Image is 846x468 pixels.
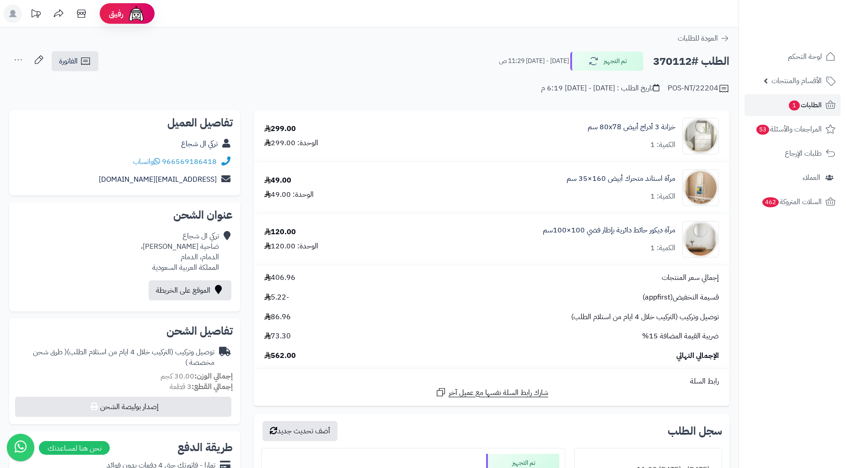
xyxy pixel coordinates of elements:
[194,371,233,382] strong: إجمالي الوزن:
[264,331,291,342] span: 73.30
[541,83,659,94] div: تاريخ الطلب : [DATE] - [DATE] 6:19 م
[109,8,123,19] span: رفيق
[149,280,231,300] a: الموقع على الخريطة
[141,231,219,273] div: تركي ال شجاع ضاحية [PERSON_NAME]، الدمام، الدمام المملكة العربية السعودية
[192,381,233,392] strong: إجمالي القطع:
[762,197,779,207] span: 462
[668,83,729,94] div: POS-NT/22204
[678,33,729,44] a: العودة للطلبات
[499,57,569,66] small: [DATE] - [DATE] 11:29 ص
[788,99,822,111] span: الطلبات
[16,326,233,337] h2: تفاصيل الشحن
[650,191,675,202] div: الكمية: 1
[771,74,822,87] span: الأقسام والمنتجات
[15,397,231,417] button: إصدار بوليصة الشحن
[170,381,233,392] small: 3 قطعة
[264,241,318,252] div: الوحدة: 120.00
[789,100,800,110] span: 1
[642,331,719,342] span: ضريبة القيمة المضافة 15%
[16,210,233,221] h2: عنوان الشحن
[264,312,291,322] span: 86.96
[16,117,233,128] h2: تفاصيل العميل
[264,138,318,148] div: الوحدة: 299.00
[262,421,337,441] button: أضف تحديث جديد
[133,156,160,167] a: واتساب
[435,387,548,398] a: شارك رابط السلة نفسها مع عميل آخر
[571,312,719,322] span: توصيل وتركيب (التركيب خلال 4 ايام من استلام الطلب)
[678,33,718,44] span: العودة للطلبات
[33,347,214,368] span: ( طرق شحن مخصصة )
[653,52,729,71] h2: الطلب #370112
[683,221,718,258] img: 1753785297-1-90x90.jpg
[676,351,719,361] span: الإجمالي النهائي
[744,118,841,140] a: المراجعات والأسئلة53
[161,371,233,382] small: 30.00 كجم
[543,225,675,236] a: مرآة ديكور حائط دائرية بإطار فضي 100×100سم
[744,167,841,189] a: العملاء
[668,426,722,436] h3: سجل الطلب
[264,175,291,186] div: 49.00
[264,227,296,237] div: 120.00
[662,273,719,283] span: إجمالي سعر المنتجات
[588,122,675,132] a: خزانة 3 أدراج أبيض ‎80x78 سم‏
[52,51,98,71] a: الفاتورة
[177,442,233,453] h2: طريقة الدفع
[264,351,296,361] span: 562.00
[744,191,841,213] a: السلات المتروكة462
[570,52,643,71] button: تم التجهيز
[181,138,218,149] a: تركي ال شجاع
[264,292,289,303] span: -5.22
[803,171,820,184] span: العملاء
[24,5,47,25] a: تحديثات المنصة
[162,156,217,167] a: 966569186418
[264,124,296,134] div: 299.00
[683,118,718,154] img: 1747726412-1722524118422-1707225732053-1702539019812-884456456456-90x90.jpg
[643,292,719,303] span: قسيمة التخفيض(appfirst)
[744,46,841,68] a: لوحة التحكم
[755,123,822,136] span: المراجعات والأسئلة
[650,140,675,150] div: الكمية: 1
[744,94,841,116] a: الطلبات1
[761,195,822,208] span: السلات المتروكة
[257,376,726,387] div: رابط السلة
[264,189,314,200] div: الوحدة: 49.00
[127,5,145,23] img: ai-face.png
[264,273,295,283] span: 406.96
[59,56,78,67] span: الفاتورة
[16,347,214,368] div: توصيل وتركيب (التركيب خلال 4 ايام من استلام الطلب)
[785,147,822,160] span: طلبات الإرجاع
[744,142,841,164] a: طلبات الإرجاع
[650,243,675,253] div: الكمية: 1
[683,169,718,206] img: 1753188266-1-90x90.jpg
[567,174,675,184] a: مرآة استاند متحرك أبيض 160×35 سم
[756,125,769,135] span: 53
[449,388,548,398] span: شارك رابط السلة نفسها مع عميل آخر
[99,174,217,185] a: [EMAIL_ADDRESS][DOMAIN_NAME]
[788,50,822,63] span: لوحة التحكم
